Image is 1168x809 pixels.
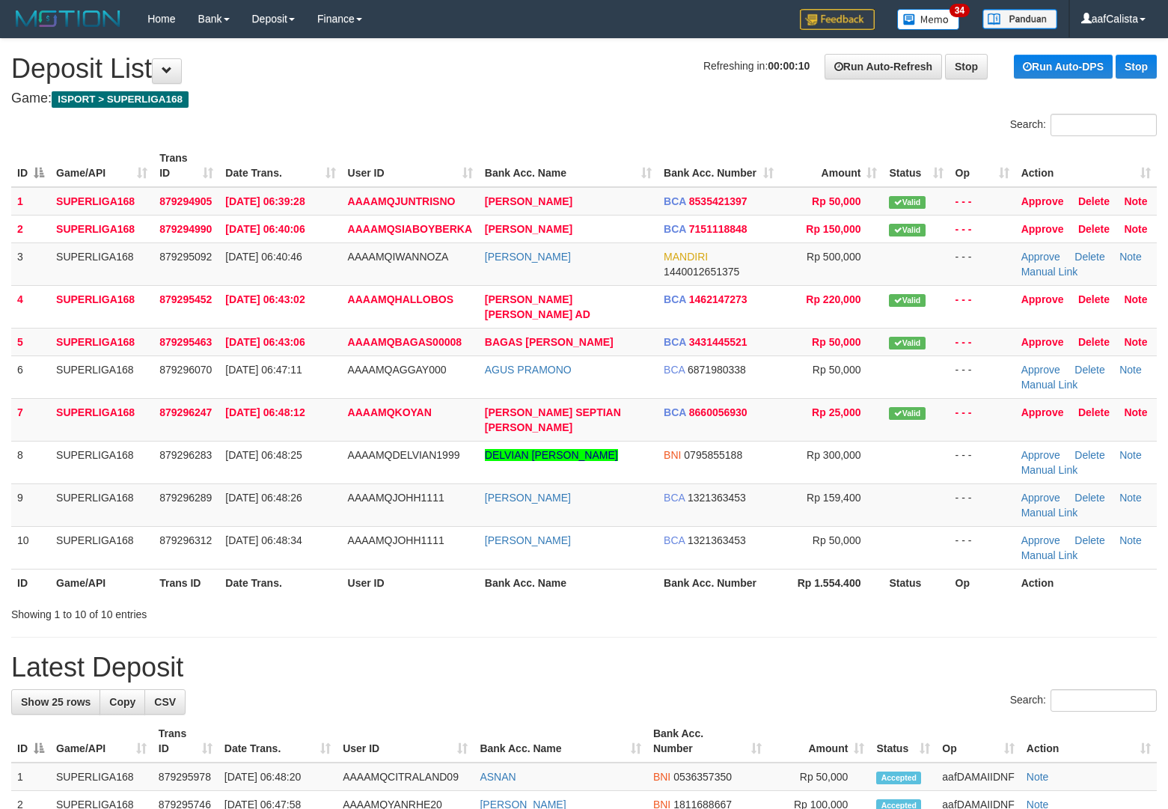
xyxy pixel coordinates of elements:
td: - - - [950,328,1015,355]
span: [DATE] 06:40:06 [225,223,305,235]
a: Delete [1078,336,1110,348]
input: Search: [1051,689,1157,712]
th: Bank Acc. Number: activate to sort column ascending [647,720,768,763]
a: Note [1119,534,1142,546]
a: Manual Link [1021,464,1078,476]
span: 879296247 [159,406,212,418]
span: Rp 220,000 [806,293,860,305]
a: BAGAS [PERSON_NAME] [485,336,614,348]
a: [PERSON_NAME] [485,195,572,207]
td: - - - [950,242,1015,285]
td: SUPERLIGA168 [50,215,153,242]
td: SUPERLIGA168 [50,398,153,441]
a: [PERSON_NAME] [485,223,572,235]
th: ID: activate to sort column descending [11,144,50,187]
a: Delete [1078,223,1110,235]
a: Note [1124,406,1147,418]
span: Copy 7151118848 to clipboard [689,223,747,235]
a: Delete [1074,449,1104,461]
th: Bank Acc. Name: activate to sort column ascending [479,144,658,187]
a: Approve [1021,364,1060,376]
span: AAAAMQJUNTRISNO [348,195,456,207]
h1: Deposit List [11,54,1157,84]
a: Stop [945,54,988,79]
th: Date Trans.: activate to sort column ascending [219,144,341,187]
span: Rp 50,000 [813,534,861,546]
span: 879296289 [159,492,212,504]
td: 7 [11,398,50,441]
span: BCA [664,534,685,546]
th: Trans ID [153,569,219,596]
span: Rp 500,000 [807,251,860,263]
th: Game/API: activate to sort column ascending [50,144,153,187]
span: Copy 1321363453 to clipboard [688,534,746,546]
a: Delete [1078,406,1110,418]
a: [PERSON_NAME] [485,534,571,546]
span: [DATE] 06:47:11 [225,364,302,376]
span: 34 [950,4,970,17]
a: Note [1119,251,1142,263]
a: Run Auto-Refresh [825,54,942,79]
span: [DATE] 06:48:34 [225,534,302,546]
a: Note [1119,492,1142,504]
th: Game/API: activate to sort column ascending [50,720,153,763]
label: Search: [1010,689,1157,712]
th: Game/API [50,569,153,596]
td: SUPERLIGA168 [50,483,153,526]
td: SUPERLIGA168 [50,328,153,355]
span: Valid transaction [889,224,925,236]
span: BNI [664,449,681,461]
a: Stop [1116,55,1157,79]
a: Delete [1074,251,1104,263]
td: SUPERLIGA168 [50,355,153,398]
span: ISPORT > SUPERLIGA168 [52,91,189,108]
span: AAAAMQJOHH1111 [348,534,444,546]
span: CSV [154,696,176,708]
span: 879295463 [159,336,212,348]
span: Rp 50,000 [812,195,860,207]
td: 4 [11,285,50,328]
td: 2 [11,215,50,242]
a: Note [1124,293,1147,305]
th: Trans ID: activate to sort column ascending [153,144,219,187]
th: Status: activate to sort column ascending [870,720,936,763]
span: Accepted [876,772,921,784]
td: 879295978 [153,763,218,791]
th: Bank Acc. Name [479,569,658,596]
td: - - - [950,355,1015,398]
span: Rp 50,000 [813,364,861,376]
td: - - - [950,398,1015,441]
th: Op [950,569,1015,596]
td: [DATE] 06:48:20 [218,763,337,791]
span: AAAAMQDELVIAN1999 [348,449,460,461]
span: MANDIRI [664,251,708,263]
td: 6 [11,355,50,398]
span: AAAAMQHALLOBOS [348,293,454,305]
th: Rp 1.554.400 [780,569,883,596]
a: Approve [1021,534,1060,546]
td: aafDAMAIIDNF [936,763,1020,791]
span: Rp 300,000 [807,449,860,461]
span: 879296070 [159,364,212,376]
span: Valid transaction [889,407,925,420]
th: Amount: activate to sort column ascending [780,144,883,187]
th: User ID [342,569,479,596]
a: Note [1124,195,1147,207]
td: Rp 50,000 [768,763,871,791]
a: [PERSON_NAME] SEPTIAN [PERSON_NAME] [485,406,621,433]
img: MOTION_logo.png [11,7,125,30]
span: AAAAMQKOYAN [348,406,432,418]
td: 8 [11,441,50,483]
span: BCA [664,364,685,376]
a: Run Auto-DPS [1014,55,1113,79]
span: Copy 1462147273 to clipboard [689,293,747,305]
td: SUPERLIGA168 [50,441,153,483]
span: Copy [109,696,135,708]
span: BCA [664,406,686,418]
h1: Latest Deposit [11,653,1157,683]
th: Trans ID: activate to sort column ascending [153,720,218,763]
span: 879294990 [159,223,212,235]
a: Manual Link [1021,266,1078,278]
span: Copy 0536357350 to clipboard [673,771,732,783]
a: Note [1124,223,1147,235]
